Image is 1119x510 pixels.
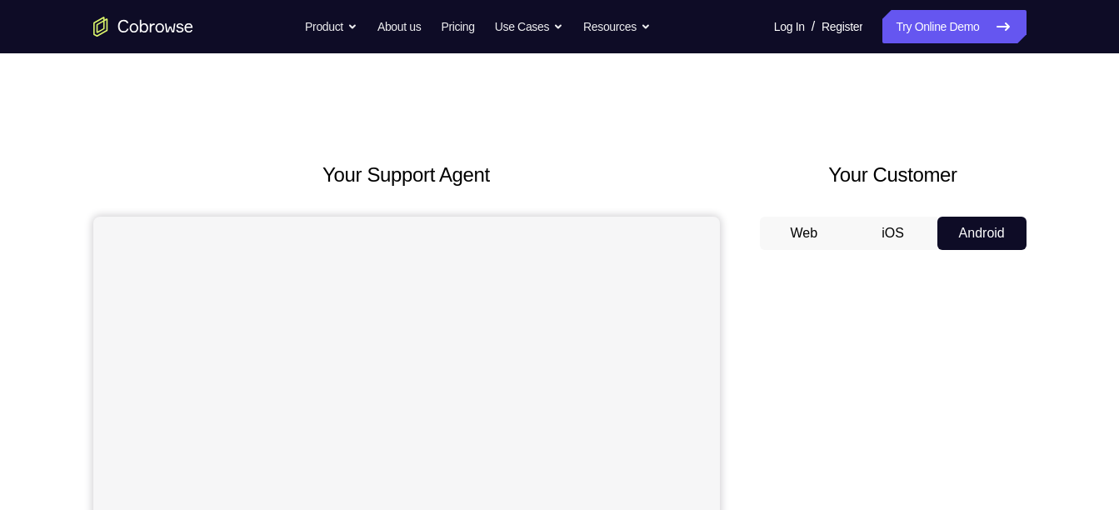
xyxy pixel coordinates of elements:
[848,217,937,250] button: iOS
[495,10,563,43] button: Use Cases
[760,160,1027,190] h2: Your Customer
[93,160,720,190] h2: Your Support Agent
[882,10,1026,43] a: Try Online Demo
[812,17,815,37] span: /
[441,10,474,43] a: Pricing
[822,10,862,43] a: Register
[760,217,849,250] button: Web
[305,10,357,43] button: Product
[93,17,193,37] a: Go to the home page
[377,10,421,43] a: About us
[583,10,651,43] button: Resources
[774,10,805,43] a: Log In
[937,217,1027,250] button: Android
